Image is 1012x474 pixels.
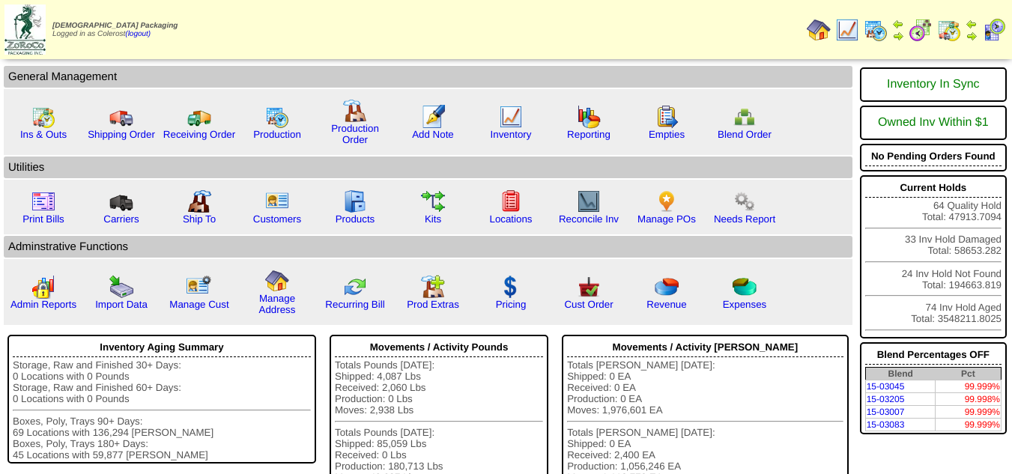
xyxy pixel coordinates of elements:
[723,299,767,310] a: Expenses
[31,189,55,213] img: invoice2.gif
[31,105,55,129] img: calendarinout.gif
[577,105,601,129] img: graph.gif
[646,299,686,310] a: Revenue
[183,213,216,225] a: Ship To
[4,236,852,258] td: Adminstrative Functions
[4,157,852,178] td: Utilities
[109,275,133,299] img: import.gif
[936,368,1002,380] th: Pct
[13,338,311,357] div: Inventory Aging Summary
[865,70,1002,99] div: Inventory In Sync
[421,275,445,299] img: prodextras.gif
[577,275,601,299] img: cust_order.png
[936,393,1002,406] td: 99.998%
[966,18,978,30] img: arrowleft.gif
[10,299,76,310] a: Admin Reports
[936,380,1002,393] td: 99.999%
[649,129,685,140] a: Empties
[655,105,679,129] img: workorder.gif
[564,299,613,310] a: Cust Order
[496,299,527,310] a: Pricing
[892,30,904,42] img: arrowright.gif
[13,359,311,461] div: Storage, Raw and Finished 30+ Days: 0 Locations with 0 Pounds Storage, Raw and Finished 60+ Days:...
[489,213,532,225] a: Locations
[499,105,523,129] img: line_graph.gif
[835,18,859,42] img: line_graph.gif
[867,394,905,404] a: 15-03205
[20,129,67,140] a: Ins & Outs
[567,129,610,140] a: Reporting
[109,189,133,213] img: truck3.gif
[865,109,1002,137] div: Owned Inv Within $1
[265,105,289,129] img: calendarprod.gif
[88,129,155,140] a: Shipping Order
[103,213,139,225] a: Carriers
[867,419,905,430] a: 15-03083
[559,213,619,225] a: Reconcile Inv
[865,178,1002,198] div: Current Holds
[733,275,757,299] img: pie_chart2.png
[253,213,301,225] a: Customers
[937,18,961,42] img: calendarinout.gif
[909,18,933,42] img: calendarblend.gif
[936,419,1002,431] td: 99.999%
[343,189,367,213] img: cabinet.gif
[22,213,64,225] a: Print Bills
[187,105,211,129] img: truck2.gif
[733,189,757,213] img: workflow.png
[718,129,772,140] a: Blend Order
[714,213,775,225] a: Needs Report
[867,407,905,417] a: 15-03007
[421,105,445,129] img: orders.gif
[343,275,367,299] img: reconcile.gif
[343,99,367,123] img: factory.gif
[109,105,133,129] img: truck.gif
[31,275,55,299] img: graph2.png
[982,18,1006,42] img: calendarcustomer.gif
[499,189,523,213] img: locations.gif
[4,4,46,55] img: zoroco-logo-small.webp
[867,381,905,392] a: 15-03045
[567,338,843,357] div: Movements / Activity [PERSON_NAME]
[892,18,904,30] img: arrowleft.gif
[253,129,301,140] a: Production
[733,105,757,129] img: network.png
[865,147,1002,166] div: No Pending Orders Found
[186,275,213,299] img: managecust.png
[4,66,852,88] td: General Management
[637,213,696,225] a: Manage POs
[865,368,936,380] th: Blend
[864,18,888,42] img: calendarprod.gif
[860,175,1007,338] div: 64 Quality Hold Total: 47913.7094 33 Inv Hold Damaged Total: 58653.282 24 Inv Hold Not Found Tota...
[412,129,454,140] a: Add Note
[335,338,543,357] div: Movements / Activity Pounds
[265,189,289,213] img: customers.gif
[95,299,148,310] a: Import Data
[265,269,289,293] img: home.gif
[52,22,178,38] span: Logged in as Colerost
[936,406,1002,419] td: 99.999%
[325,299,384,310] a: Recurring Bill
[407,299,459,310] a: Prod Extras
[52,22,178,30] span: [DEMOGRAPHIC_DATA] Packaging
[655,189,679,213] img: po.png
[421,189,445,213] img: workflow.gif
[425,213,441,225] a: Kits
[499,275,523,299] img: dollar.gif
[259,293,296,315] a: Manage Address
[169,299,228,310] a: Manage Cust
[187,189,211,213] img: factory2.gif
[865,345,1002,365] div: Blend Percentages OFF
[655,275,679,299] img: pie_chart.png
[336,213,375,225] a: Products
[125,30,151,38] a: (logout)
[577,189,601,213] img: line_graph2.gif
[807,18,831,42] img: home.gif
[966,30,978,42] img: arrowright.gif
[163,129,235,140] a: Receiving Order
[331,123,379,145] a: Production Order
[491,129,532,140] a: Inventory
